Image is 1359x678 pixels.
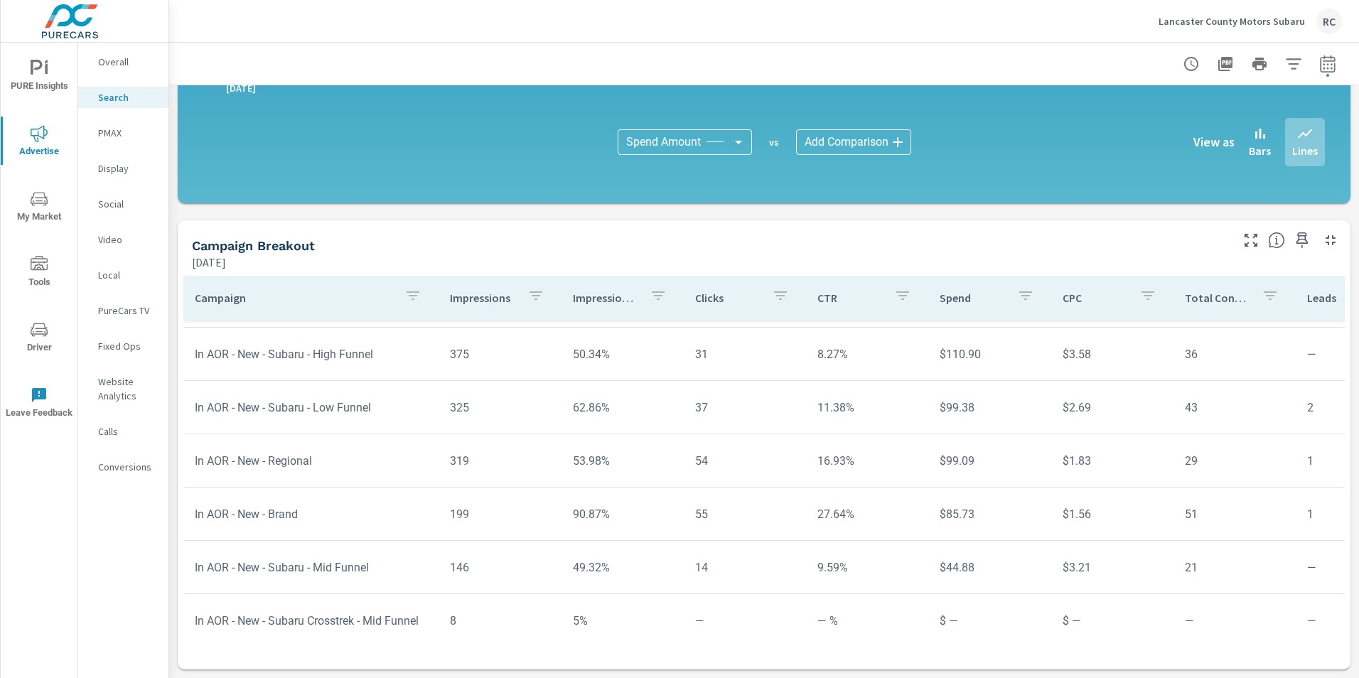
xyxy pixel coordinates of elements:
[626,135,701,149] span: Spend Amount
[562,496,684,532] td: 90.87%
[1,43,77,435] div: nav menu
[78,300,168,321] div: PureCars TV
[1316,9,1342,34] div: RC
[1051,549,1173,586] td: $3.21
[78,158,168,179] div: Display
[98,268,157,282] p: Local
[1292,142,1318,159] p: Lines
[98,460,157,474] p: Conversions
[806,443,928,479] td: 16.93%
[684,389,806,426] td: 37
[439,389,561,426] td: 325
[439,336,561,372] td: 375
[98,55,157,69] p: Overall
[98,232,157,247] p: Video
[78,122,168,144] div: PMAX
[183,443,439,479] td: In AOR - New - Regional
[78,229,168,250] div: Video
[928,336,1051,372] td: $110.90
[1249,142,1271,159] p: Bars
[928,443,1051,479] td: $99.09
[98,424,157,438] p: Calls
[562,603,684,639] td: 5%
[1051,496,1173,532] td: $1.56
[98,126,157,140] p: PMAX
[684,549,806,586] td: 14
[806,389,928,426] td: 11.38%
[78,421,168,442] div: Calls
[439,443,561,479] td: 319
[1319,229,1342,252] button: Minimize Widget
[1051,389,1173,426] td: $2.69
[1051,603,1173,639] td: $ —
[183,496,439,532] td: In AOR - New - Brand
[1173,496,1296,532] td: 51
[806,496,928,532] td: 27.64%
[195,291,393,305] p: Campaign
[5,256,73,291] span: Tools
[78,87,168,108] div: Search
[684,496,806,532] td: 55
[5,321,73,356] span: Driver
[216,81,266,95] p: [DATE]
[1291,229,1314,252] span: Save this to your personalized report
[573,291,638,305] p: Impression Share
[796,129,911,155] div: Add Comparison
[78,335,168,357] div: Fixed Ops
[5,125,73,160] span: Advertise
[5,190,73,225] span: My Market
[1268,232,1285,249] span: This is a summary of Search performance results by campaign. Each column can be sorted.
[806,336,928,372] td: 8.27%
[450,291,515,305] p: Impressions
[684,336,806,372] td: 31
[5,60,73,95] span: PURE Insights
[98,375,157,403] p: Website Analytics
[940,291,1005,305] p: Spend
[562,549,684,586] td: 49.32%
[1240,229,1262,252] button: Make Fullscreen
[183,603,439,639] td: In AOR - New - Subaru Crosstrek - Mid Funnel
[618,129,752,155] div: Spend Amount
[5,387,73,421] span: Leave Feedback
[805,135,888,149] span: Add Comparison
[1314,50,1342,78] button: Select Date Range
[562,336,684,372] td: 50.34%
[1051,443,1173,479] td: $1.83
[183,336,439,372] td: In AOR - New - Subaru - High Funnel
[192,254,226,271] p: [DATE]
[183,549,439,586] td: In AOR - New - Subaru - Mid Funnel
[1185,291,1250,305] p: Total Conversions
[695,291,761,305] p: Clicks
[78,456,168,478] div: Conversions
[98,303,157,318] p: PureCars TV
[1193,135,1235,149] h6: View as
[684,443,806,479] td: 54
[78,264,168,286] div: Local
[752,136,796,149] p: vs
[1173,389,1296,426] td: 43
[1173,603,1296,639] td: —
[817,291,883,305] p: CTR
[1245,50,1274,78] button: Print Report
[98,339,157,353] p: Fixed Ops
[1173,443,1296,479] td: 29
[806,549,928,586] td: 9.59%
[1173,549,1296,586] td: 21
[1173,336,1296,372] td: 36
[562,389,684,426] td: 62.86%
[192,238,315,253] h5: Campaign Breakout
[439,549,561,586] td: 146
[1159,15,1305,28] p: Lancaster County Motors Subaru
[1063,291,1128,305] p: CPC
[928,496,1051,532] td: $85.73
[78,51,168,72] div: Overall
[439,603,561,639] td: 8
[928,389,1051,426] td: $99.38
[928,549,1051,586] td: $44.88
[1279,50,1308,78] button: Apply Filters
[78,193,168,215] div: Social
[98,90,157,104] p: Search
[439,496,561,532] td: 199
[183,389,439,426] td: In AOR - New - Subaru - Low Funnel
[562,443,684,479] td: 53.98%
